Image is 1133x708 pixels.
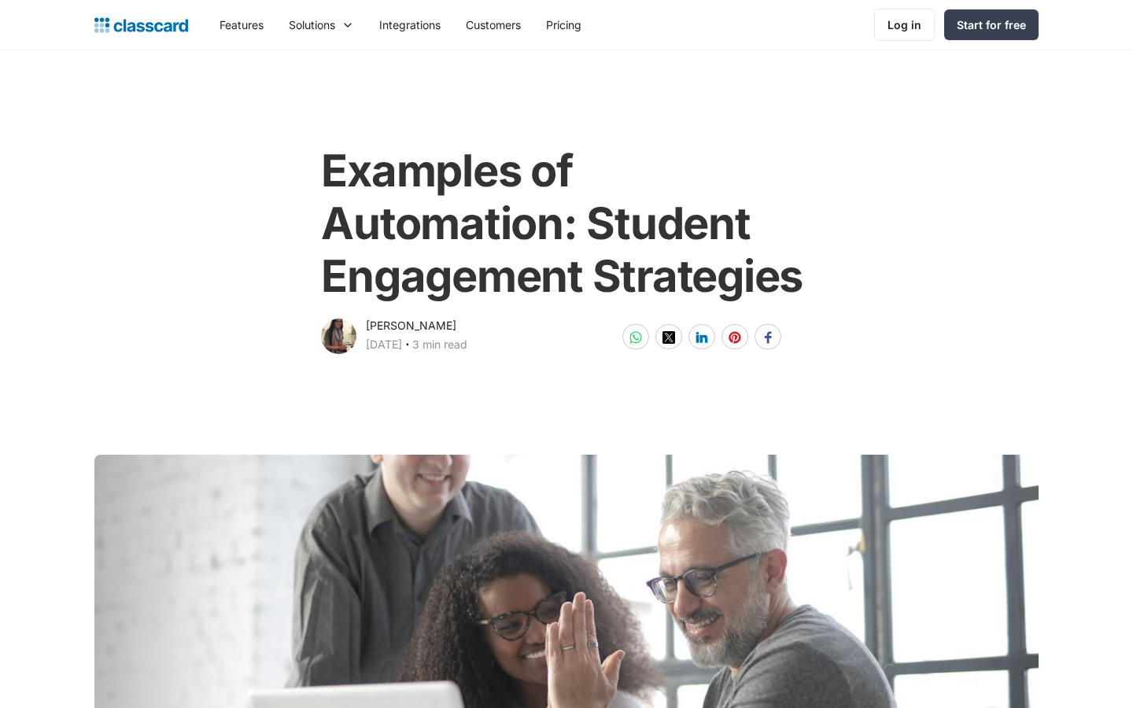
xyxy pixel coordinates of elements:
[662,331,675,344] img: twitter-white sharing button
[402,335,412,357] div: ‧
[412,335,467,354] div: 3 min read
[367,7,453,42] a: Integrations
[207,7,276,42] a: Features
[366,316,456,335] div: [PERSON_NAME]
[629,331,642,344] img: whatsapp-white sharing button
[321,145,811,304] h1: Examples of Automation: Student Engagement Strategies
[944,9,1039,40] a: Start for free
[94,14,188,36] a: Logo
[762,331,774,344] img: facebook-white sharing button
[729,331,741,344] img: pinterest-white sharing button
[533,7,594,42] a: Pricing
[874,9,935,41] a: Log in
[289,17,335,33] div: Solutions
[366,335,402,354] div: [DATE]
[957,17,1026,33] div: Start for free
[888,17,921,33] div: Log in
[696,331,708,344] img: linkedin-white sharing button
[453,7,533,42] a: Customers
